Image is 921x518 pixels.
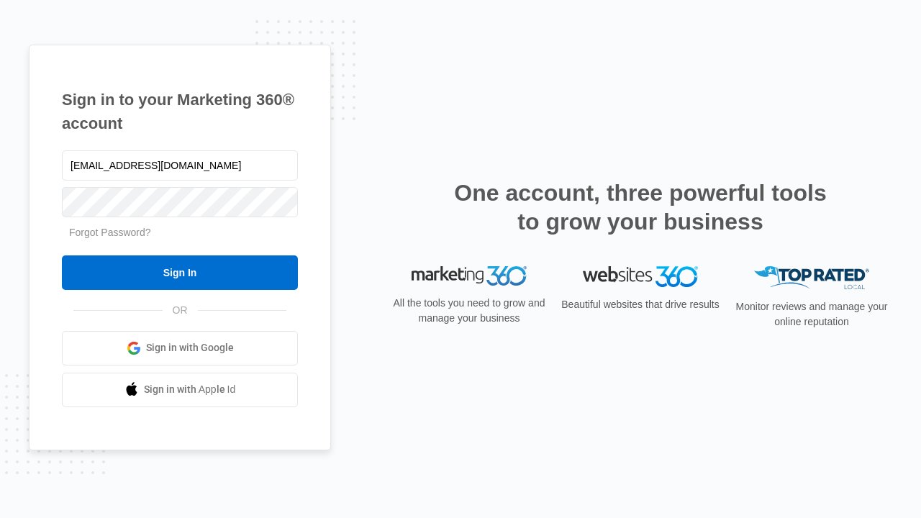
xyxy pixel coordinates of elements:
[412,266,527,286] img: Marketing 360
[389,296,550,326] p: All the tools you need to grow and manage your business
[62,373,298,407] a: Sign in with Apple Id
[146,340,234,355] span: Sign in with Google
[62,331,298,365] a: Sign in with Google
[69,227,151,238] a: Forgot Password?
[62,88,298,135] h1: Sign in to your Marketing 360® account
[583,266,698,287] img: Websites 360
[62,255,298,290] input: Sign In
[62,150,298,181] input: Email
[560,297,721,312] p: Beautiful websites that drive results
[450,178,831,236] h2: One account, three powerful tools to grow your business
[731,299,892,330] p: Monitor reviews and manage your online reputation
[144,382,236,397] span: Sign in with Apple Id
[754,266,869,290] img: Top Rated Local
[163,303,198,318] span: OR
